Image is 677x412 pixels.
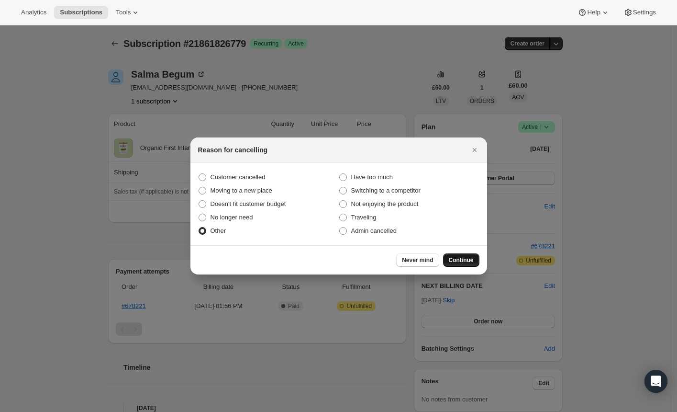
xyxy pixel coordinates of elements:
button: Analytics [15,6,52,19]
button: Continue [443,253,479,267]
span: Traveling [351,214,377,221]
h2: Reason for cancelling [198,145,267,155]
span: Have too much [351,173,393,181]
span: Never mind [402,256,433,264]
span: No longer need [211,214,253,221]
button: Tools [110,6,146,19]
span: Customer cancelled [211,173,266,181]
div: Open Intercom Messenger [644,370,667,393]
button: Subscriptions [54,6,108,19]
span: Not enjoying the product [351,200,419,207]
span: Moving to a new place [211,187,272,194]
span: Other [211,227,226,234]
span: Continue [449,256,474,264]
span: Help [587,9,600,16]
span: Doesn't fit customer budget [211,200,286,207]
button: Settings [618,6,662,19]
button: Never mind [396,253,439,267]
span: Analytics [21,9,46,16]
span: Settings [633,9,656,16]
span: Subscriptions [60,9,102,16]
span: Switching to a competitor [351,187,421,194]
span: Tools [116,9,131,16]
button: Close [468,143,481,157]
span: Admin cancelled [351,227,397,234]
button: Help [572,6,615,19]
